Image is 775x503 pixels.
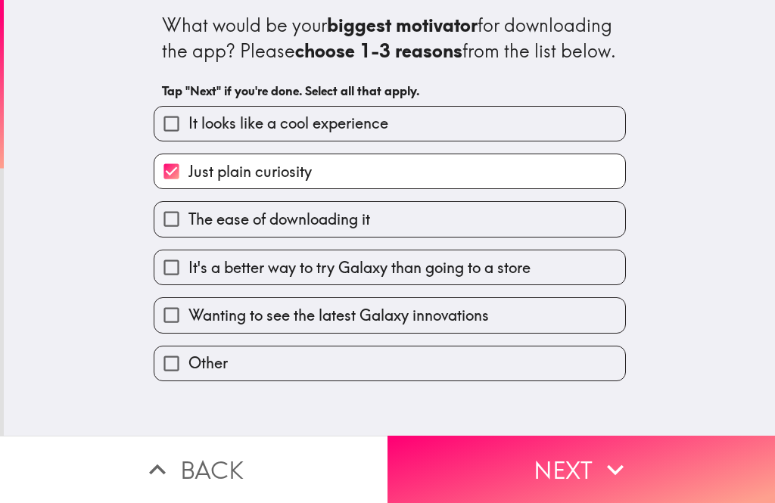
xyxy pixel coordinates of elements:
[154,202,625,236] button: The ease of downloading it
[295,39,462,62] b: choose 1-3 reasons
[188,161,312,182] span: Just plain curiosity
[162,82,618,99] h6: Tap "Next" if you're done. Select all that apply.
[154,154,625,188] button: Just plain curiosity
[162,13,618,64] div: What would be your for downloading the app? Please from the list below.
[327,14,478,36] b: biggest motivator
[188,209,370,230] span: The ease of downloading it
[154,298,625,332] button: Wanting to see the latest Galaxy innovations
[188,257,531,278] span: It's a better way to try Galaxy than going to a store
[188,352,228,374] span: Other
[188,113,388,134] span: It looks like a cool experience
[387,436,775,503] button: Next
[154,107,625,141] button: It looks like a cool experience
[154,346,625,380] button: Other
[188,305,489,326] span: Wanting to see the latest Galaxy innovations
[154,250,625,284] button: It's a better way to try Galaxy than going to a store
